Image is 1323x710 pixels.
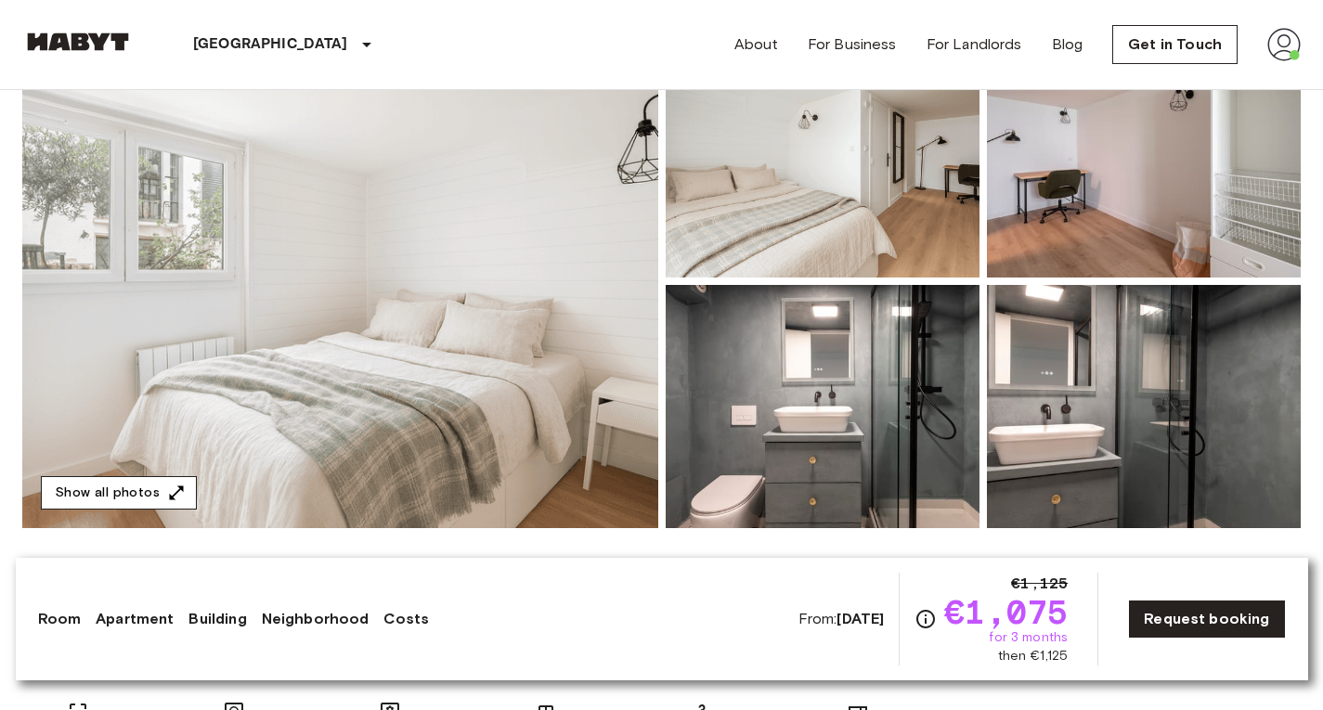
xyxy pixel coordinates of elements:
[837,610,884,627] b: [DATE]
[41,476,197,510] button: Show all photos
[193,33,348,56] p: [GEOGRAPHIC_DATA]
[96,608,174,630] a: Apartment
[666,285,979,528] img: Picture of unit FR-18-001-002-02H
[38,608,82,630] a: Room
[1052,33,1083,56] a: Blog
[1128,600,1285,639] a: Request booking
[734,33,778,56] a: About
[808,33,897,56] a: For Business
[1267,28,1301,61] img: avatar
[989,628,1068,647] span: for 3 months
[998,647,1069,665] span: then €1,125
[798,609,885,629] span: From:
[383,608,429,630] a: Costs
[22,32,134,51] img: Habyt
[666,34,979,278] img: Picture of unit FR-18-001-002-02H
[987,285,1301,528] img: Picture of unit FR-18-001-002-02H
[22,34,658,528] img: Marketing picture of unit FR-18-001-002-02H
[914,608,937,630] svg: Check cost overview for full price breakdown. Please note that discounts apply to new joiners onl...
[262,608,370,630] a: Neighborhood
[188,608,246,630] a: Building
[987,34,1301,278] img: Picture of unit FR-18-001-002-02H
[944,595,1068,628] span: €1,075
[1112,25,1238,64] a: Get in Touch
[1011,573,1068,595] span: €1,125
[927,33,1022,56] a: For Landlords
